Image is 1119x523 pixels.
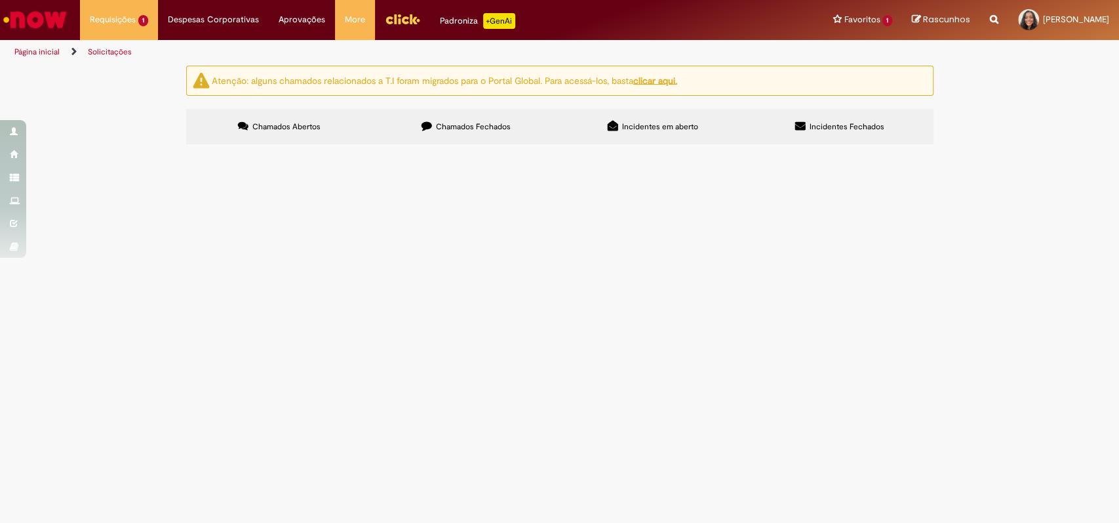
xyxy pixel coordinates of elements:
[1,7,69,33] img: ServiceNow
[14,47,60,57] a: Página inicial
[138,15,148,26] span: 1
[912,14,970,26] a: Rascunhos
[385,9,420,29] img: click_logo_yellow_360x200.png
[90,13,136,26] span: Requisições
[633,74,677,86] a: clicar aqui.
[10,40,736,64] ul: Trilhas de página
[345,13,365,26] span: More
[882,15,892,26] span: 1
[810,121,884,132] span: Incidentes Fechados
[88,47,132,57] a: Solicitações
[252,121,321,132] span: Chamados Abertos
[923,13,970,26] span: Rascunhos
[483,13,515,29] p: +GenAi
[1043,14,1109,25] span: [PERSON_NAME]
[212,74,677,86] ng-bind-html: Atenção: alguns chamados relacionados a T.I foram migrados para o Portal Global. Para acessá-los,...
[279,13,325,26] span: Aprovações
[844,13,880,26] span: Favoritos
[622,121,698,132] span: Incidentes em aberto
[436,121,511,132] span: Chamados Fechados
[440,13,515,29] div: Padroniza
[168,13,259,26] span: Despesas Corporativas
